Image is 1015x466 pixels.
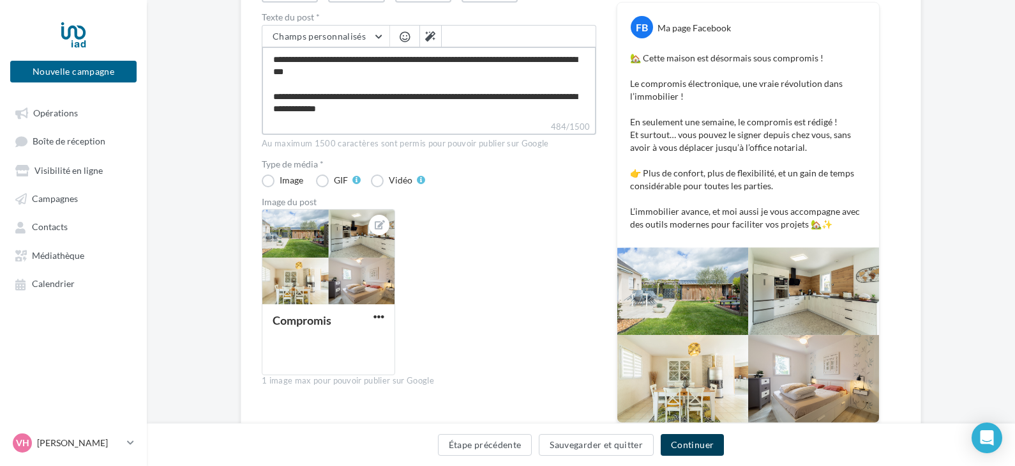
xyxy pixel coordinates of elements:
[8,187,139,210] a: Campagnes
[33,107,78,118] span: Opérations
[661,434,724,456] button: Continuer
[262,26,389,47] button: Champs personnalisés
[262,138,596,150] div: Au maximum 1500 caractères sont permis pour pouvoir publier sur Google
[262,160,596,169] label: Type de média *
[630,52,866,231] p: 🏡 Cette maison est désormais sous compromis ! Le compromis électronique, une vraie révolution dan...
[16,437,29,449] span: VH
[389,176,412,185] div: Vidéo
[10,431,137,455] a: VH [PERSON_NAME]
[37,437,122,449] p: [PERSON_NAME]
[262,198,596,206] div: Image du post
[8,129,139,153] a: Boîte de réception
[8,159,139,182] a: Visibilité en ligne
[32,222,68,233] span: Contacts
[32,279,75,290] span: Calendrier
[34,165,103,176] span: Visibilité en ligne
[334,176,348,185] div: GIF
[33,136,105,147] span: Boîte de réception
[280,176,303,185] div: Image
[539,434,654,456] button: Sauvegarder et quitter
[8,101,139,124] a: Opérations
[631,16,653,38] div: FB
[273,313,331,327] div: Compromis
[32,250,84,261] span: Médiathèque
[262,120,596,135] label: 484/1500
[438,434,532,456] button: Étape précédente
[273,31,366,42] span: Champs personnalisés
[658,22,731,35] div: Ma page Facebook
[972,423,1002,453] div: Open Intercom Messenger
[8,244,139,267] a: Médiathèque
[262,13,596,22] label: Texte du post *
[262,375,596,387] div: 1 image max pour pouvoir publier sur Google
[8,272,139,295] a: Calendrier
[32,193,78,204] span: Campagnes
[10,61,137,82] button: Nouvelle campagne
[8,215,139,238] a: Contacts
